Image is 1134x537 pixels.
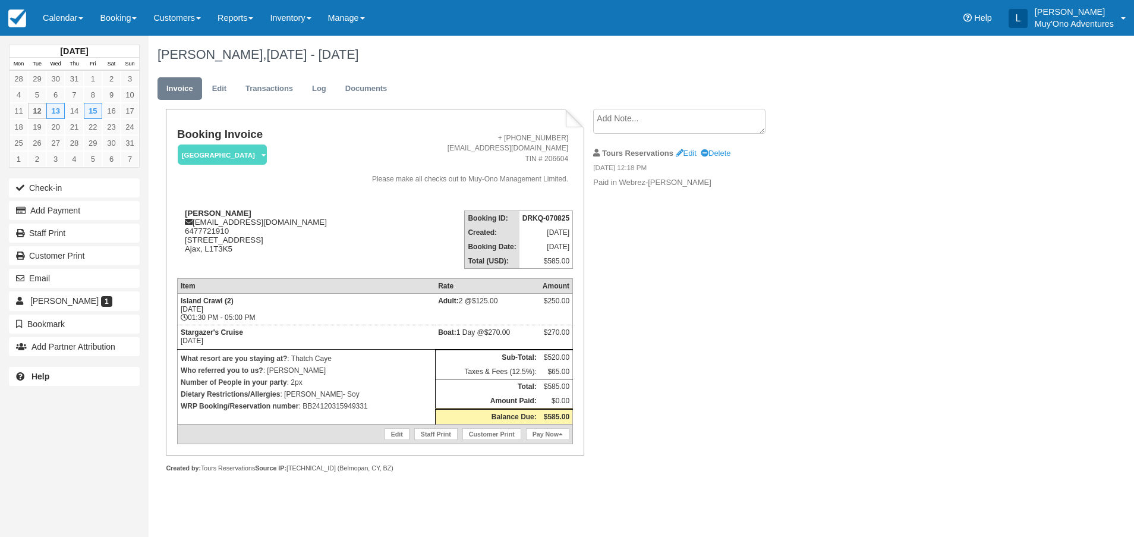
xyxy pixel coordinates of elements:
[519,225,573,240] td: [DATE]
[121,103,139,119] a: 17
[435,350,540,365] th: Sub-Total:
[593,177,793,189] p: Paid in Webrez-[PERSON_NAME]
[1035,6,1114,18] p: [PERSON_NAME]
[121,135,139,151] a: 31
[102,87,121,103] a: 9
[414,428,458,440] a: Staff Print
[9,178,140,197] button: Check-in
[46,87,65,103] a: 6
[10,119,28,135] a: 18
[974,13,992,23] span: Help
[65,71,83,87] a: 31
[963,14,972,22] i: Help
[60,46,88,56] strong: [DATE]
[266,47,358,62] span: [DATE] - [DATE]
[181,388,432,400] p: : [PERSON_NAME]- Soy
[46,151,65,167] a: 3
[177,209,344,268] div: [EMAIL_ADDRESS][DOMAIN_NAME] 6477721910 [STREET_ADDRESS] Ajax, L1T3K5
[9,367,140,386] a: Help
[30,296,99,306] span: [PERSON_NAME]
[543,328,569,346] div: $270.00
[465,240,519,254] th: Booking Date:
[1009,9,1028,28] div: L
[9,291,140,310] a: [PERSON_NAME] 1
[181,376,432,388] p: : 2px
[84,58,102,71] th: Fri
[540,350,573,365] td: $520.00
[435,365,540,379] td: Taxes & Fees (12.5%):
[166,464,201,472] strong: Created by:
[65,58,83,71] th: Thu
[435,379,540,394] th: Total:
[602,149,673,158] strong: Tours Reservations
[157,48,990,62] h1: [PERSON_NAME],
[102,58,121,71] th: Sat
[102,103,121,119] a: 16
[157,77,202,101] a: Invoice
[10,135,28,151] a: 25
[46,58,65,71] th: Wed
[465,211,519,225] th: Booking ID:
[465,254,519,269] th: Total (USD):
[540,394,573,409] td: $0.00
[177,144,263,166] a: [GEOGRAPHIC_DATA]
[676,149,697,158] a: Edit
[181,328,243,337] strong: Stargazer's Cruise
[472,297,497,305] span: $125.00
[438,297,459,305] strong: Adult
[177,293,435,325] td: [DATE] 01:30 PM - 05:00 PM
[540,278,573,293] th: Amount
[121,87,139,103] a: 10
[28,87,46,103] a: 5
[65,103,83,119] a: 14
[178,145,267,165] em: [GEOGRAPHIC_DATA]
[519,254,573,269] td: $585.00
[9,337,140,356] button: Add Partner Attribution
[102,135,121,151] a: 30
[84,119,102,135] a: 22
[462,428,521,440] a: Customer Print
[46,71,65,87] a: 30
[465,225,519,240] th: Created:
[9,246,140,265] a: Customer Print
[349,133,569,184] address: + [PHONE_NUMBER] [EMAIL_ADDRESS][DOMAIN_NAME] TIN # 206604 Please make all checks out to Muy-Ono ...
[519,240,573,254] td: [DATE]
[9,201,140,220] button: Add Payment
[84,135,102,151] a: 29
[121,119,139,135] a: 24
[177,278,435,293] th: Item
[46,119,65,135] a: 20
[203,77,235,101] a: Edit
[522,214,569,222] strong: DRKQ-070825
[181,297,234,305] strong: Island Crawl (2)
[10,58,28,71] th: Mon
[237,77,302,101] a: Transactions
[303,77,335,101] a: Log
[438,328,456,337] strong: Boat
[526,428,569,440] a: Pay Now
[84,103,102,119] a: 15
[181,366,263,375] strong: Who referred you to us?
[84,151,102,167] a: 5
[102,151,121,167] a: 6
[435,293,540,325] td: 2 @
[102,71,121,87] a: 2
[84,87,102,103] a: 8
[28,135,46,151] a: 26
[46,135,65,151] a: 27
[28,58,46,71] th: Tue
[65,119,83,135] a: 21
[177,325,435,349] td: [DATE]
[121,71,139,87] a: 3
[9,224,140,243] a: Staff Print
[166,464,584,473] div: Tours Reservations [TECHNICAL_ID] (Belmopan, CY, BZ)
[121,58,139,71] th: Sun
[65,151,83,167] a: 4
[540,379,573,394] td: $585.00
[28,151,46,167] a: 2
[9,269,140,288] button: Email
[28,71,46,87] a: 29
[543,297,569,315] div: $250.00
[435,394,540,409] th: Amount Paid:
[10,71,28,87] a: 28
